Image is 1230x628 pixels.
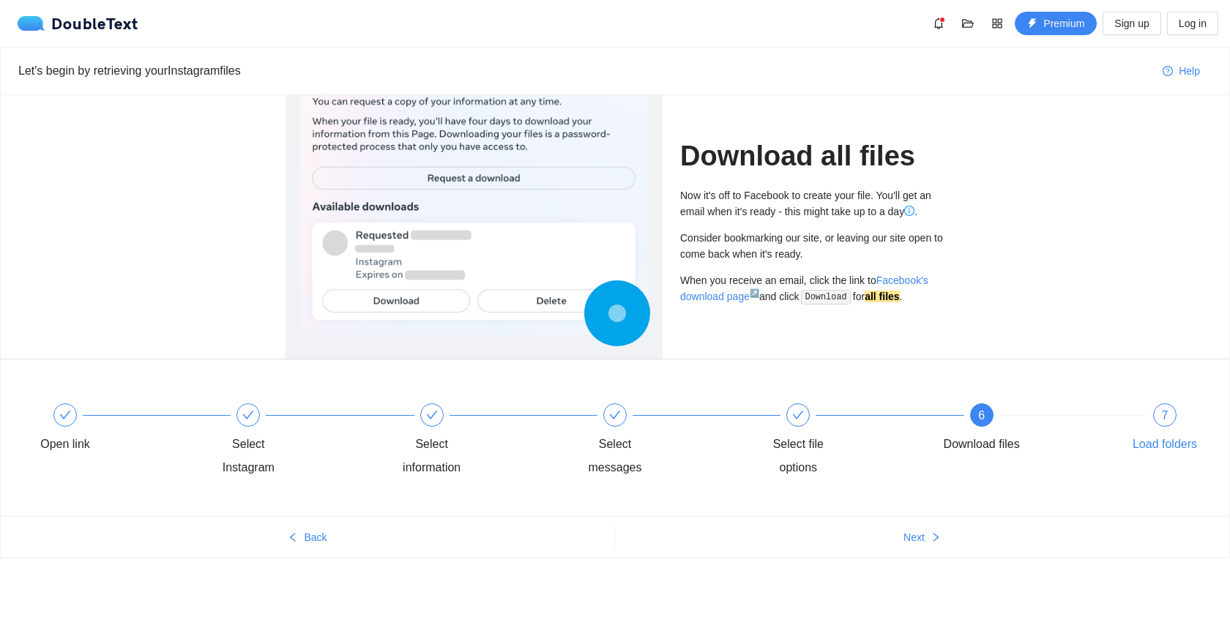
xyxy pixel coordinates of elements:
button: folder-open [956,12,980,35]
button: leftBack [1,526,614,549]
div: Select messages [573,433,657,479]
div: Let's begin by retrieving your Instagram files [18,61,1151,80]
span: check [792,409,804,421]
a: logoDoubleText [18,16,138,31]
div: Open link [23,403,206,456]
span: bell [928,18,950,29]
span: Premium [1043,15,1084,31]
div: Select messages [573,403,756,479]
span: folder-open [957,18,979,29]
span: 6 [978,409,985,422]
span: Sign up [1114,15,1149,31]
span: question-circle [1163,66,1173,78]
span: appstore [986,18,1008,29]
div: Select Instagram [206,403,389,479]
span: 7 [1162,409,1168,422]
div: Download files [944,433,1020,456]
div: DoubleText [18,16,138,31]
button: question-circleHelp [1151,59,1212,83]
div: Select information [389,433,474,479]
div: Select file options [756,433,840,479]
button: bell [927,12,950,35]
sup: ↗ [750,288,759,297]
strong: all files [865,291,899,302]
span: left [288,532,298,544]
div: Select file options [756,403,939,479]
div: 6Download files [939,403,1122,456]
span: check [242,409,254,421]
span: Log in [1179,15,1207,31]
span: Help [1179,63,1200,79]
button: Sign up [1103,12,1160,35]
button: thunderboltPremium [1015,12,1097,35]
a: Facebook's download page↗ [680,274,928,302]
span: Next [903,529,925,545]
span: info-circle [904,206,914,216]
span: Back [304,529,327,545]
span: check [59,409,71,421]
img: logo [18,16,51,31]
div: Consider bookmarking our site, or leaving our site open to come back when it's ready. [680,230,944,262]
button: Nextright [615,526,1229,549]
code: Download [801,290,851,304]
div: 7Load folders [1122,403,1207,456]
div: Select Instagram [206,433,291,479]
button: appstore [985,12,1009,35]
div: When you receive an email, click the link to and click for . [680,272,944,305]
div: Now it's off to Facebook to create your file. You'll get an email when it's ready - this might ta... [680,187,944,220]
span: right [931,532,941,544]
span: check [426,409,438,421]
h1: Download all files [680,139,944,173]
span: thunderbolt [1027,18,1037,30]
div: Select information [389,403,573,479]
div: Load folders [1133,433,1197,456]
button: Log in [1167,12,1218,35]
span: check [609,409,621,421]
div: Open link [40,433,90,456]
